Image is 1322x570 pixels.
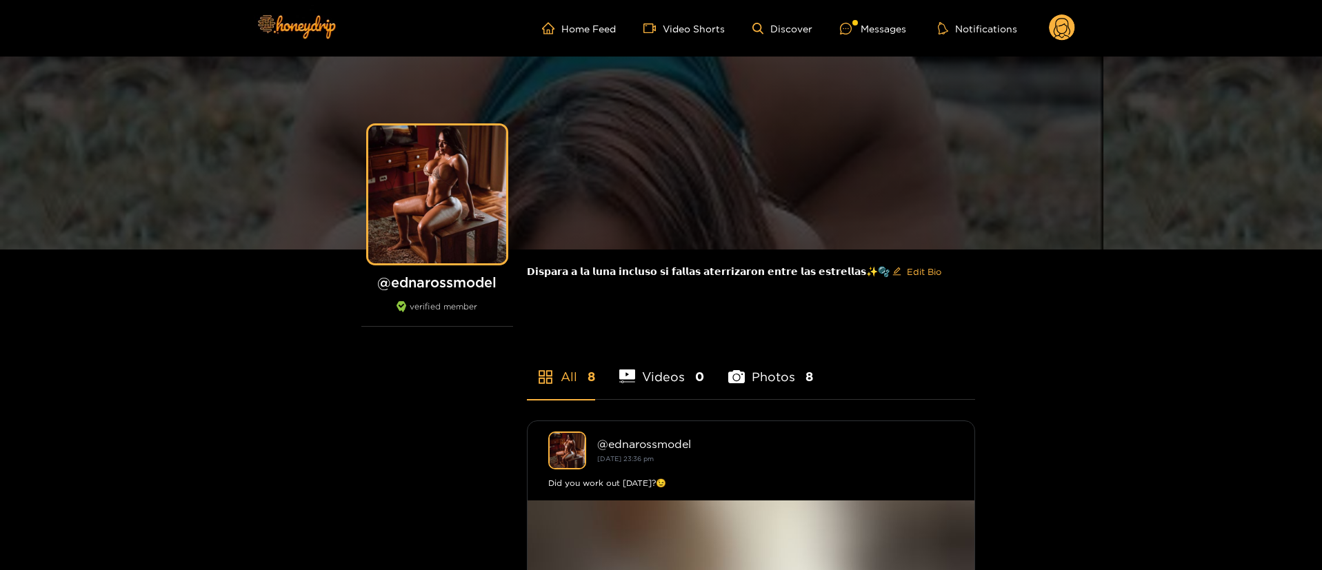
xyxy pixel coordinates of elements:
[597,455,654,462] small: [DATE] 23:36 pm
[752,23,812,34] a: Discover
[588,368,595,385] span: 8
[548,476,954,490] div: Did you work out [DATE]?😉
[695,368,704,385] span: 0
[934,21,1021,35] button: Notifications
[548,431,586,469] img: ednarossmodel
[619,337,705,399] li: Videos
[907,265,941,278] span: Edit Bio
[597,438,954,450] div: @ ednarossmodel
[728,337,813,399] li: Photos
[890,261,944,283] button: editEdit Bio
[643,22,725,34] a: Video Shorts
[892,267,901,277] span: edit
[361,274,513,291] h1: @ ednarossmodel
[361,301,513,327] div: verified member
[527,337,595,399] li: All
[542,22,616,34] a: Home Feed
[542,22,561,34] span: home
[805,368,813,385] span: 8
[537,369,554,385] span: appstore
[643,22,663,34] span: video-camera
[527,250,975,294] div: 𝗗𝗶𝘀𝗽𝗮𝗿𝗮 𝗮 𝗹𝗮 𝗹𝘂𝗻𝗮 𝗶𝗻𝗰𝗹𝘂𝘀𝗼 𝘀𝗶 𝗳𝗮𝗹𝗹𝗮𝘀 𝗮𝘁𝗲𝗿𝗿𝗶𝘇𝗮𝗿𝗼𝗻 𝗲𝗻𝘁𝗿𝗲 𝗹𝗮𝘀 𝗲𝘀𝘁𝗿𝗲𝗹𝗹𝗮𝘀✨🫧
[840,21,906,37] div: Messages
